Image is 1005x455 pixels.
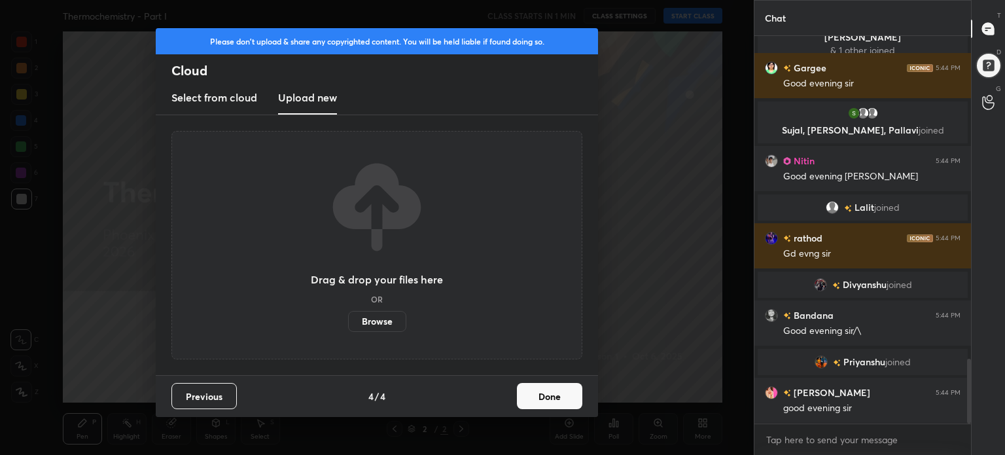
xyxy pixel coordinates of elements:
[368,390,374,403] h4: 4
[311,274,443,285] h3: Drag & drop your files here
[171,90,257,105] h3: Select from cloud
[754,36,971,424] div: grid
[171,383,237,409] button: Previous
[517,383,582,409] button: Done
[997,10,1001,20] p: T
[996,84,1001,94] p: G
[375,390,379,403] h4: /
[371,295,383,303] h5: OR
[996,47,1001,57] p: D
[380,390,385,403] h4: 4
[278,90,337,105] h3: Upload new
[156,28,598,54] div: Please don't upload & share any copyrighted content. You will be held liable if found doing so.
[171,62,598,79] h2: Cloud
[754,1,796,35] p: Chat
